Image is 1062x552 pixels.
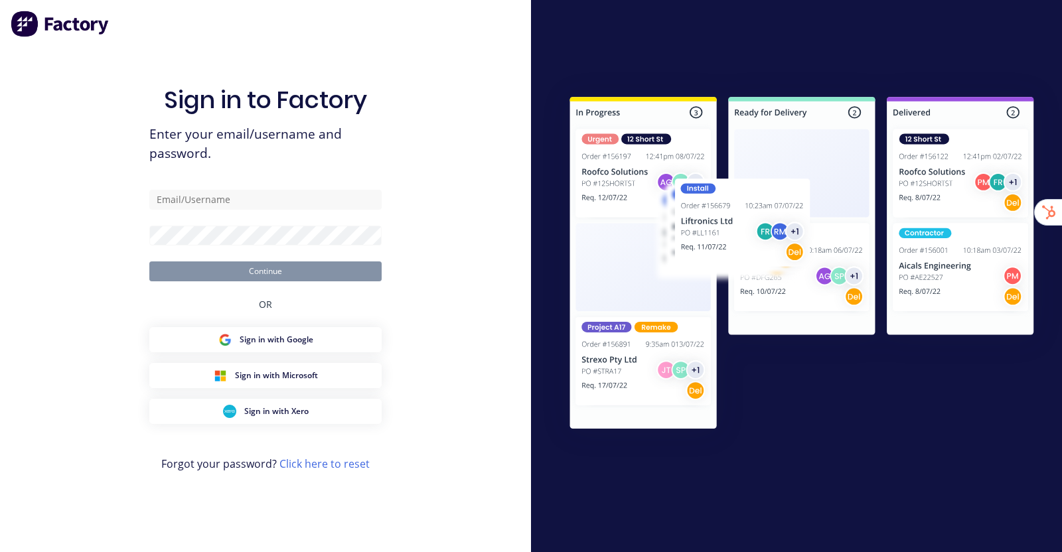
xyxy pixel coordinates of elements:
[244,405,309,417] span: Sign in with Xero
[149,363,382,388] button: Microsoft Sign inSign in with Microsoft
[542,71,1062,459] img: Sign in
[240,334,313,346] span: Sign in with Google
[11,11,110,37] img: Factory
[149,327,382,352] button: Google Sign inSign in with Google
[214,369,227,382] img: Microsoft Sign in
[149,125,382,163] span: Enter your email/username and password.
[223,405,236,418] img: Xero Sign in
[164,86,367,114] h1: Sign in to Factory
[149,190,382,210] input: Email/Username
[218,333,232,346] img: Google Sign in
[161,456,370,472] span: Forgot your password?
[279,456,370,471] a: Click here to reset
[149,399,382,424] button: Xero Sign inSign in with Xero
[149,261,382,281] button: Continue
[259,281,272,327] div: OR
[235,370,318,381] span: Sign in with Microsoft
